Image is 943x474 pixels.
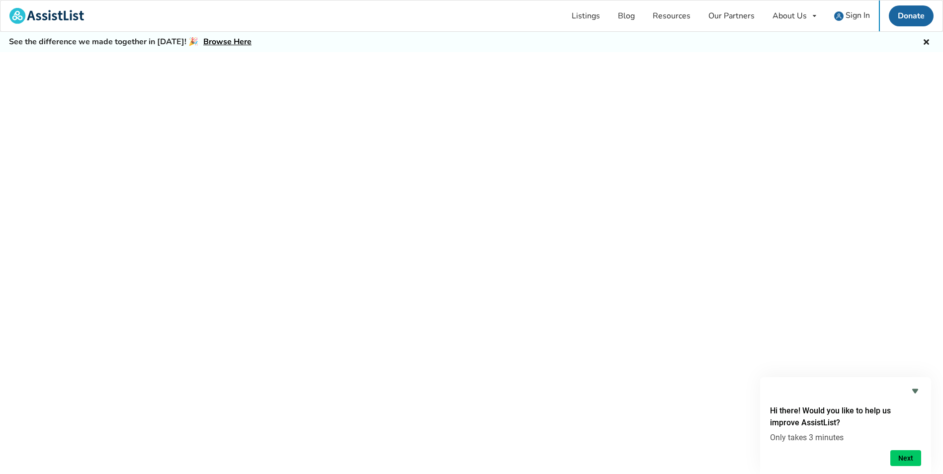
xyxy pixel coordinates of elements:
[770,433,921,442] p: Only takes 3 minutes
[825,0,879,31] a: user icon Sign In
[770,405,921,429] h2: Hi there! Would you like to help us improve AssistList?
[644,0,699,31] a: Resources
[609,0,644,31] a: Blog
[889,5,934,26] a: Donate
[772,12,807,20] div: About Us
[203,36,252,47] a: Browse Here
[9,8,84,24] img: assistlist-logo
[9,37,252,47] h5: See the difference we made together in [DATE]! 🎉
[563,0,609,31] a: Listings
[699,0,764,31] a: Our Partners
[909,385,921,397] button: Hide survey
[770,385,921,466] div: Hi there! Would you like to help us improve AssistList?
[846,10,870,21] span: Sign In
[834,11,844,21] img: user icon
[890,450,921,466] button: Next question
